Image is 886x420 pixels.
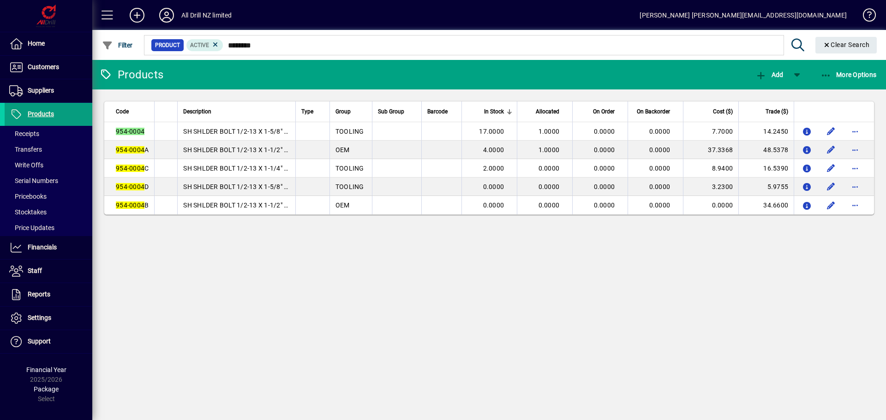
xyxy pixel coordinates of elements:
[539,183,560,190] span: 0.0000
[28,87,54,94] span: Suppliers
[848,161,862,176] button: More options
[649,146,670,154] span: 0.0000
[9,224,54,231] span: Price Updates
[9,177,58,184] span: Serial Numbers
[539,128,560,135] span: 1.0000
[815,37,877,53] button: Clear
[738,122,794,141] td: 14.2450
[738,159,794,177] td: 16.5390
[335,165,364,172] span: TOOLING
[301,106,313,117] span: Type
[594,146,615,154] span: 0.0000
[483,201,504,209] span: 0.0000
[116,183,149,190] span: D
[5,204,92,220] a: Stocktakes
[738,141,794,159] td: 48.5378
[335,106,367,117] div: Group
[116,165,149,172] span: C
[824,198,838,213] button: Edit
[848,198,862,213] button: More options
[5,173,92,189] a: Serial Numbers
[335,201,350,209] span: OEM
[5,220,92,236] a: Price Updates
[5,79,92,102] a: Suppliers
[683,141,738,159] td: 37.3368
[539,165,560,172] span: 0.0000
[539,201,560,209] span: 0.0000
[190,42,209,48] span: Active
[848,142,862,157] button: More options
[28,243,57,251] span: Financials
[28,63,59,71] span: Customers
[427,106,448,117] span: Barcode
[155,41,180,50] span: Product
[183,183,308,190] span: SH SHLDER BOLT 1/2-13 X 1-5/8" OAL MB
[122,7,152,24] button: Add
[183,165,344,172] span: SH SHLDER BOLT 1/2-13 X 1-1/4" OAL STRAIGHTLINE
[824,161,838,176] button: Edit
[683,177,738,196] td: 3.2300
[766,106,788,117] span: Trade ($)
[818,66,879,83] button: More Options
[738,196,794,214] td: 34.6600
[5,56,92,79] a: Customers
[848,179,862,194] button: More options
[848,124,862,139] button: More options
[713,106,733,117] span: Cost ($)
[9,193,47,200] span: Pricebooks
[824,179,838,194] button: Edit
[467,106,512,117] div: In Stock
[116,146,144,154] em: 954-0004
[183,128,351,135] span: SH SHLDER BOLT 1/2-13 X 1-5/8" OAL RADIUS HOUSING
[5,236,92,259] a: Financials
[183,201,359,209] span: SH SHLDER BOLT 1/2-13 X 1-1/2" OAL VERMEER HOUSING
[479,128,504,135] span: 17.0000
[683,159,738,177] td: 8.9400
[9,130,39,137] span: Receipts
[593,106,615,117] span: On Order
[116,146,149,154] span: A
[649,165,670,172] span: 0.0000
[378,106,416,117] div: Sub Group
[28,40,45,47] span: Home
[824,142,838,157] button: Edit
[99,67,163,82] div: Products
[183,106,211,117] span: Description
[26,366,66,373] span: Financial Year
[5,330,92,353] a: Support
[539,146,560,154] span: 1.0000
[116,201,144,209] em: 954-0004
[28,110,54,118] span: Products
[335,183,364,190] span: TOOLING
[824,124,838,139] button: Edit
[335,146,350,154] span: OEM
[637,106,670,117] span: On Backorder
[335,106,351,117] span: Group
[634,106,678,117] div: On Backorder
[594,165,615,172] span: 0.0000
[181,8,232,23] div: All Drill NZ limited
[483,165,504,172] span: 2.0000
[116,201,149,209] span: B
[28,267,42,274] span: Staff
[483,183,504,190] span: 0.0000
[5,307,92,330] a: Settings
[755,71,783,78] span: Add
[820,71,877,78] span: More Options
[823,41,870,48] span: Clear Search
[536,106,559,117] span: Allocated
[5,189,92,204] a: Pricebooks
[753,66,785,83] button: Add
[594,183,615,190] span: 0.0000
[5,32,92,55] a: Home
[116,128,144,135] em: 954-0004
[649,201,670,209] span: 0.0000
[301,106,324,117] div: Type
[102,41,133,49] span: Filter
[640,8,847,23] div: [PERSON_NAME] [PERSON_NAME][EMAIL_ADDRESS][DOMAIN_NAME]
[34,385,59,393] span: Package
[5,283,92,306] a: Reports
[28,290,50,298] span: Reports
[683,196,738,214] td: 0.0000
[28,337,51,345] span: Support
